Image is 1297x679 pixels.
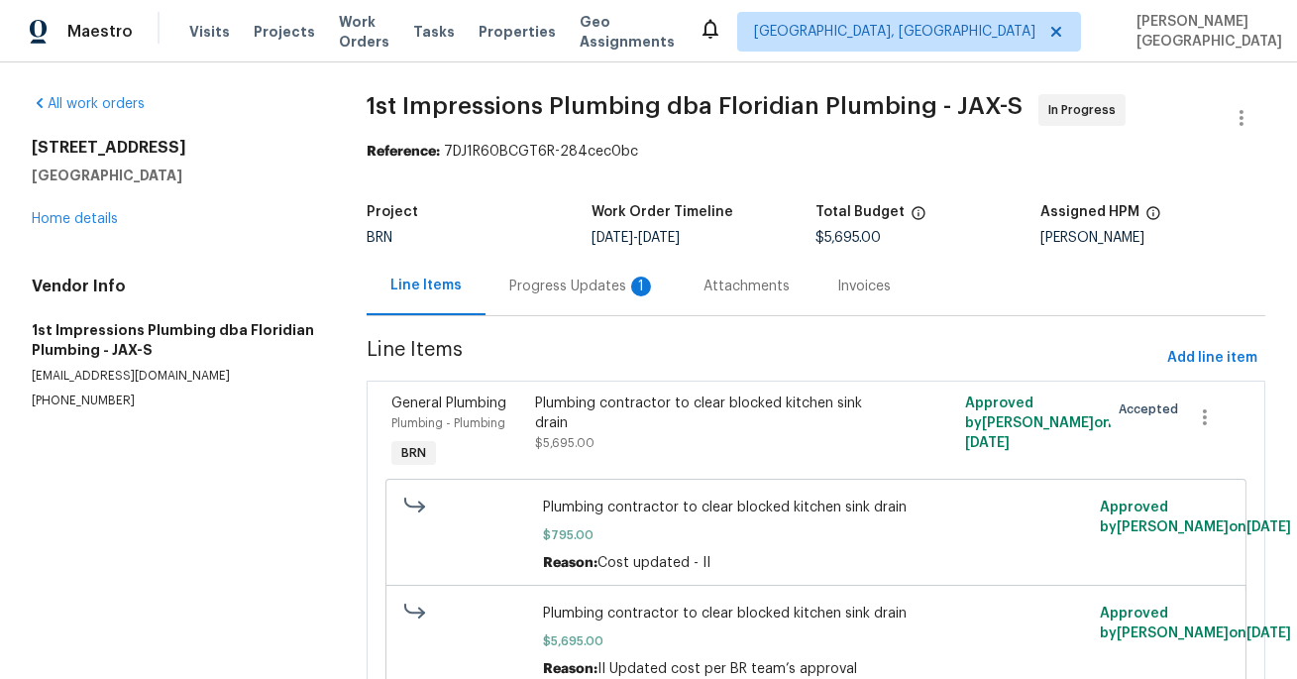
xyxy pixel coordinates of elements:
span: $5,695.00 [815,231,881,245]
span: Line Items [367,340,1159,377]
span: [DATE] [1246,520,1291,534]
a: Home details [32,212,118,226]
span: $5,695.00 [535,437,594,449]
h5: Assigned HPM [1040,205,1139,219]
span: Cost updated - II [597,556,710,570]
div: [PERSON_NAME] [1040,231,1265,245]
a: All work orders [32,97,145,111]
p: [PHONE_NUMBER] [32,393,319,409]
button: Add line item [1159,340,1265,377]
span: Work Orders [339,12,389,52]
span: BRN [367,231,392,245]
span: $5,695.00 [543,631,1088,651]
span: Visits [189,22,230,42]
span: Reason: [543,556,597,570]
b: Reference: [367,145,440,159]
span: [GEOGRAPHIC_DATA], [GEOGRAPHIC_DATA] [754,22,1035,42]
span: 1st Impressions Plumbing dba Floridian Plumbing - JAX-S [367,94,1023,118]
h2: [STREET_ADDRESS] [32,138,319,158]
span: [DATE] [638,231,680,245]
span: $795.00 [543,525,1088,545]
p: [EMAIL_ADDRESS][DOMAIN_NAME] [32,368,319,385]
span: Add line item [1167,346,1257,371]
div: 1 [631,277,651,296]
span: Plumbing - Plumbing [391,417,505,429]
span: Reason: [543,662,597,676]
span: General Plumbing [391,396,506,410]
span: - [592,231,680,245]
div: Invoices [837,277,891,296]
div: Attachments [703,277,790,296]
div: 7DJ1R60BCGT6R-284cec0bc [367,142,1265,162]
h4: Vendor Info [32,277,319,296]
span: [DATE] [965,436,1010,450]
span: [DATE] [592,231,633,245]
h5: Work Order Timeline [592,205,733,219]
div: Plumbing contractor to clear blocked kitchen sink drain [535,394,882,433]
span: Approved by [PERSON_NAME] on [965,396,1112,450]
span: Geo Assignments [580,12,675,52]
span: BRN [393,443,434,463]
span: Approved by [PERSON_NAME] on [1100,607,1291,640]
div: Line Items [390,276,462,295]
span: The hpm assigned to this work order. [1145,205,1161,231]
span: In Progress [1048,100,1124,120]
span: [PERSON_NAME][GEOGRAPHIC_DATA] [1129,12,1282,52]
span: Maestro [67,22,133,42]
span: Approved by [PERSON_NAME] on [1100,501,1291,534]
span: The total cost of line items that have been proposed by Opendoor. This sum includes line items th... [911,205,926,231]
span: Plumbing contractor to clear blocked kitchen sink drain [543,604,1088,623]
span: Tasks [413,25,455,39]
h5: [GEOGRAPHIC_DATA] [32,166,319,185]
span: Projects [254,22,315,42]
div: Progress Updates [509,277,656,296]
span: [DATE] [1246,626,1291,640]
h5: 1st Impressions Plumbing dba Floridian Plumbing - JAX-S [32,320,319,360]
h5: Project [367,205,418,219]
span: Properties [479,22,556,42]
span: II Updated cost per BR team’s approval [597,662,857,676]
h5: Total Budget [815,205,905,219]
span: Plumbing contractor to clear blocked kitchen sink drain [543,498,1088,517]
span: Accepted [1119,399,1186,419]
